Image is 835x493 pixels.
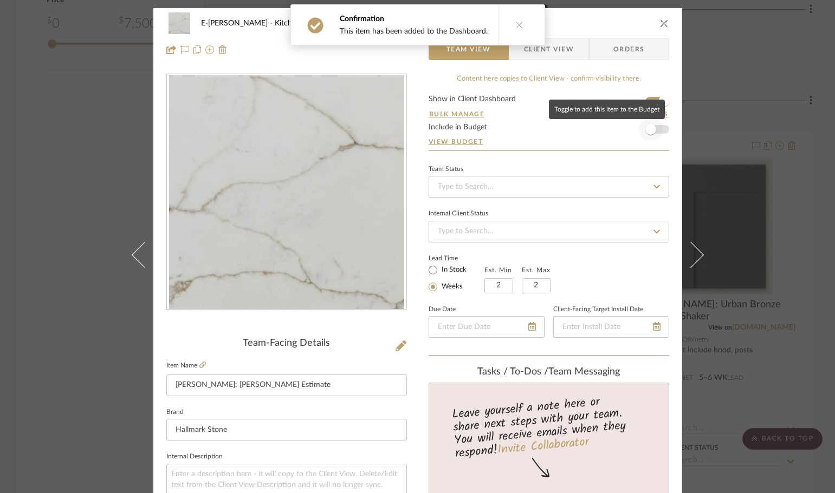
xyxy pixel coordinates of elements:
span: Kitchen [275,19,307,27]
div: Content here copies to Client View - confirm visibility there. [429,74,669,84]
div: Team-Facing Details [166,338,407,350]
img: Remove from project [218,45,227,54]
img: 29eaa22c-4c3e-4431-aedc-a9a315d7a6d6_48x40.jpg [166,12,192,34]
label: Est. Min [484,266,512,274]
input: Type to Search… [429,176,669,198]
div: This item has been added to the Dashboard. [340,27,488,36]
button: close [659,18,669,28]
span: Client View [524,38,574,60]
label: Client-Facing Target Install Date [553,307,643,312]
div: 0 [167,75,406,310]
div: team Messaging [429,366,669,378]
label: Est. Max [522,266,551,274]
input: Enter Install Date [553,316,669,338]
a: Invite Collaborator [496,433,589,460]
label: In Stock [439,265,467,275]
label: Weeks [439,282,463,292]
div: Internal Client Status [429,211,488,216]
img: 29eaa22c-4c3e-4431-aedc-a9a315d7a6d6_436x436.jpg [169,75,404,310]
label: Lead Time [429,253,484,263]
label: Internal Description [166,454,223,459]
input: Enter Brand [166,419,407,441]
button: Bulk Manage [429,109,486,119]
div: Confirmation [340,14,488,24]
span: Tasks / To-Dos / [477,367,548,377]
input: Enter Item Name [166,374,407,396]
span: Orders [601,38,657,60]
input: Enter Due Date [429,316,545,338]
label: Due Date [429,307,456,312]
label: Item Name [166,361,206,370]
div: Team Status [429,167,463,172]
a: View Budget [429,137,669,146]
input: Type to Search… [429,221,669,242]
label: Brand [166,410,184,415]
div: Leave yourself a note here or share next steps with your team. You will receive emails when they ... [427,390,670,463]
span: E-[PERSON_NAME] [201,19,275,27]
button: Dashboard Settings [580,109,669,119]
mat-radio-group: Select item type [429,263,484,293]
